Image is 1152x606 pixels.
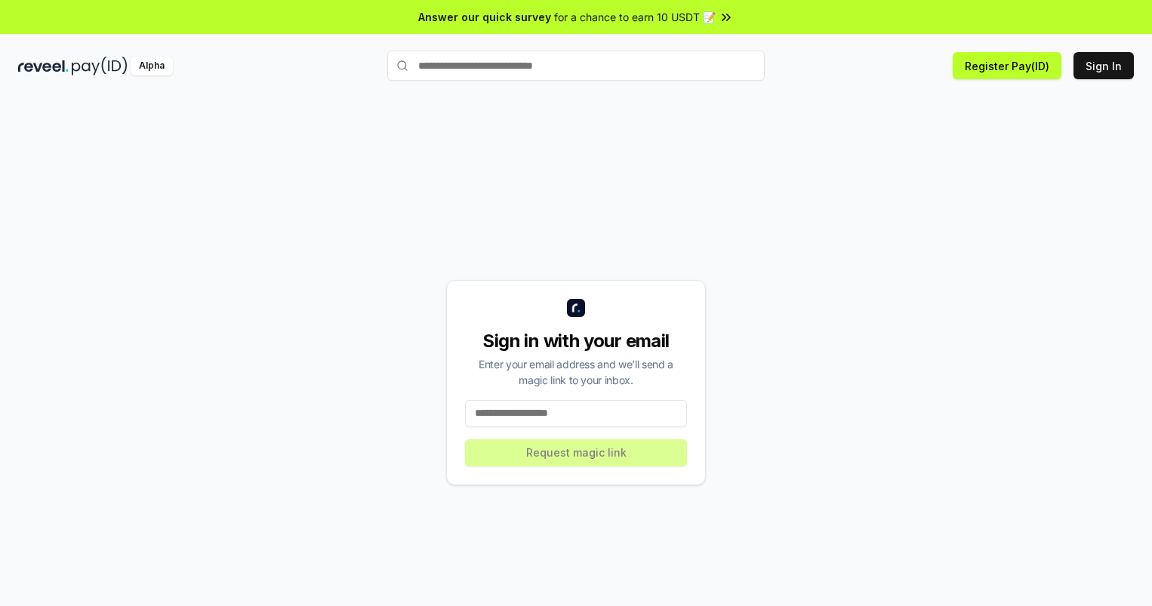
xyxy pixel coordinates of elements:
img: reveel_dark [18,57,69,75]
div: Alpha [131,57,173,75]
div: Sign in with your email [465,329,687,353]
span: Answer our quick survey [418,9,551,25]
button: Register Pay(ID) [953,52,1061,79]
div: Enter your email address and we’ll send a magic link to your inbox. [465,356,687,388]
button: Sign In [1073,52,1134,79]
img: pay_id [72,57,128,75]
span: for a chance to earn 10 USDT 📝 [554,9,716,25]
img: logo_small [567,299,585,317]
